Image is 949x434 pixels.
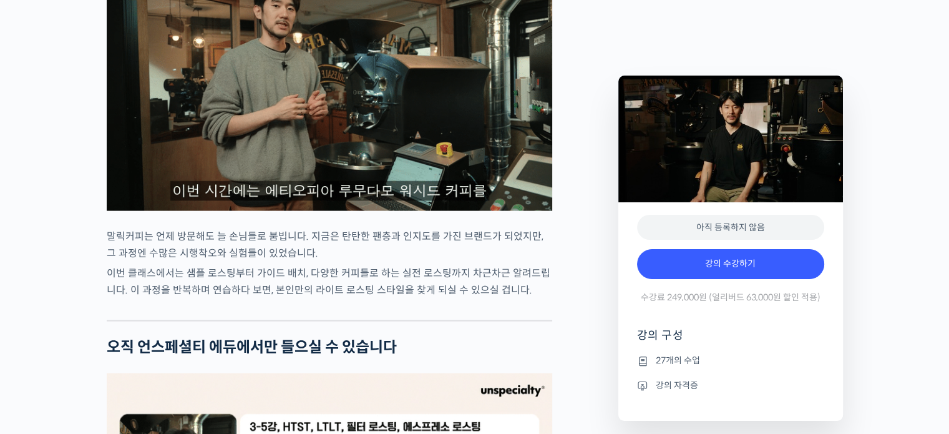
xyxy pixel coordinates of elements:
span: 대화 [114,350,129,360]
a: 설정 [161,330,240,362]
a: 강의 수강하기 [637,249,824,279]
p: 이번 클래스에서는 샘플 로스팅부터 가이드 배치, 다양한 커피들로 하는 실전 로스팅까지 차근차근 알려드립니다. 이 과정을 반복하며 연습하다 보면, 본인만의 라이트 로스팅 스타일... [107,265,552,298]
h4: 강의 구성 [637,328,824,353]
span: 수강료 249,000원 (얼리버드 63,000원 할인 적용) [641,292,820,303]
p: 말릭커피는 언제 방문해도 늘 손님들로 붐빕니다. 지금은 탄탄한 팬층과 인지도를 가진 브랜드가 되었지만, 그 과정엔 수많은 시행착오와 실험들이 있었습니다. [107,228,552,262]
a: 홈 [4,330,82,362]
a: 대화 [82,330,161,362]
li: 강의 자격증 [637,378,824,393]
span: 설정 [193,349,208,359]
div: 아직 등록하지 않음 [637,215,824,240]
span: 홈 [39,349,47,359]
li: 27개의 수업 [637,353,824,368]
strong: 오직 언스페셜티 에듀에서만 들으실 수 있습니다 [107,338,397,357]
